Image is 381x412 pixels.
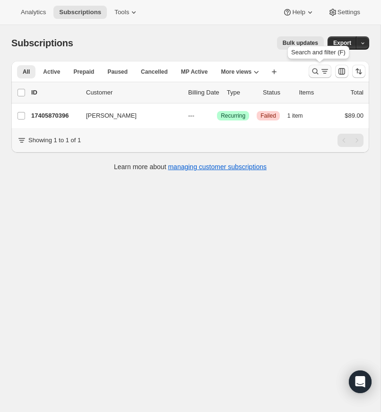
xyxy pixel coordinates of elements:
p: Customer [86,88,181,97]
p: ID [31,88,78,97]
div: 17405870396[PERSON_NAME]---SuccessRecurringCriticalFailed1 item$89.00 [31,109,364,122]
div: Type [227,88,255,97]
p: Status [263,88,291,97]
div: IDCustomerBilling DateTypeStatusItemsTotal [31,88,364,97]
button: Customize table column order and visibility [335,65,348,78]
span: All [23,68,30,76]
button: Help [277,6,320,19]
button: [PERSON_NAME] [80,108,175,123]
p: Showing 1 to 1 of 1 [28,136,81,145]
button: Subscriptions [53,6,107,19]
button: Bulk updates [277,36,324,50]
button: Settings [322,6,366,19]
span: Export [333,39,351,47]
span: Recurring [221,112,245,120]
button: Create new view [267,65,282,78]
button: Tools [109,6,144,19]
span: Prepaid [73,68,94,76]
span: Subscriptions [59,9,101,16]
p: Billing Date [188,88,219,97]
span: [PERSON_NAME] [86,111,137,120]
button: Analytics [15,6,52,19]
span: Active [43,68,60,76]
span: 1 item [287,112,303,120]
span: $89.00 [345,112,364,119]
a: managing customer subscriptions [168,163,267,171]
button: Sort the results [352,65,365,78]
span: Subscriptions [11,38,73,48]
span: Tools [114,9,129,16]
p: 17405870396 [31,111,78,120]
div: Items [299,88,327,97]
span: More views [221,68,251,76]
span: Settings [338,9,360,16]
p: Total [351,88,364,97]
button: More views [215,65,265,78]
span: Help [292,9,305,16]
span: --- [188,112,194,119]
button: 1 item [287,109,313,122]
nav: Pagination [338,134,364,147]
p: Learn more about [114,162,267,172]
button: Export [328,36,357,50]
button: Search and filter results [309,65,331,78]
span: Failed [260,112,276,120]
span: Bulk updates [283,39,318,47]
span: MP Active [181,68,208,76]
span: Paused [107,68,128,76]
div: Open Intercom Messenger [349,370,372,393]
span: Cancelled [141,68,168,76]
span: Analytics [21,9,46,16]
